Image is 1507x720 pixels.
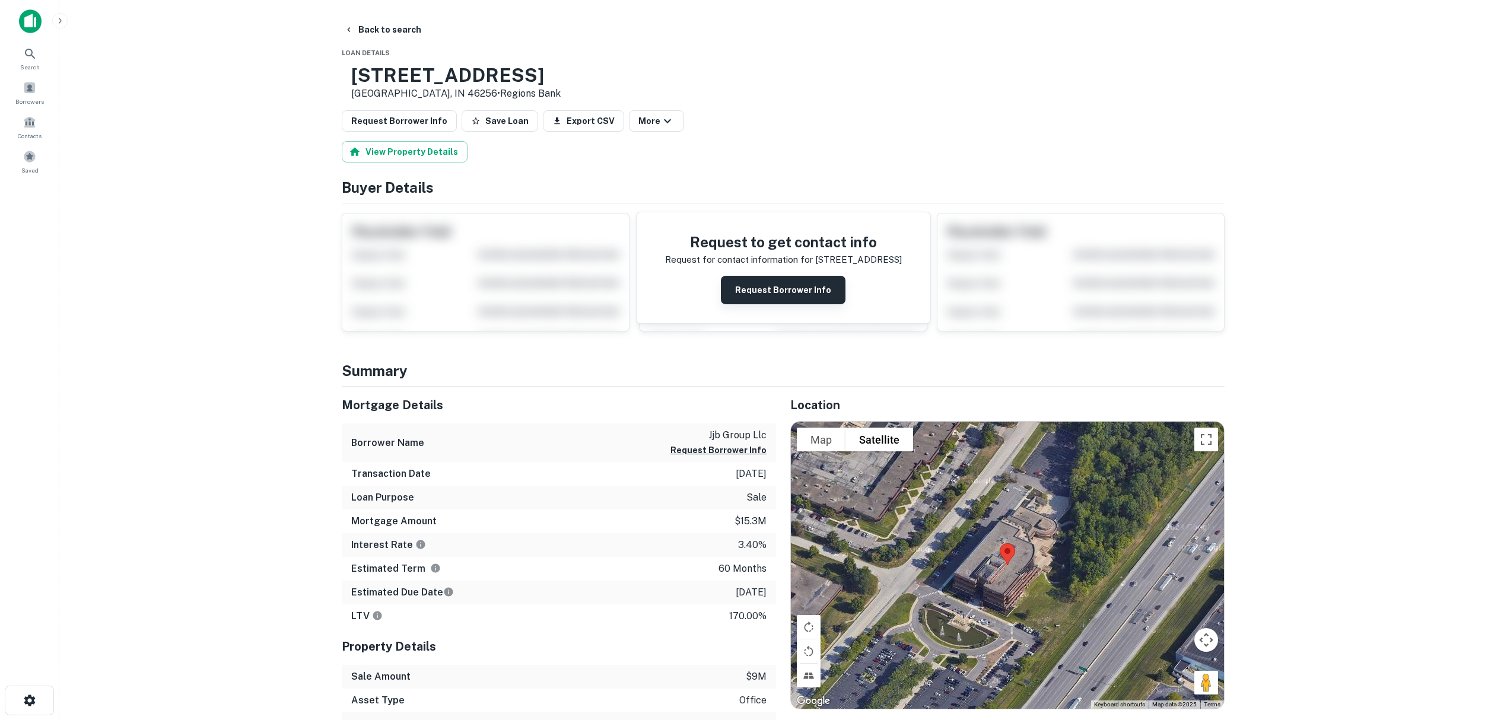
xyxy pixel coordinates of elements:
svg: Term is based on a standard schedule for this type of loan. [430,563,441,574]
button: Request Borrower Info [342,110,457,132]
a: Open this area in Google Maps (opens a new window) [794,693,833,709]
p: [GEOGRAPHIC_DATA], IN 46256 • [351,87,561,101]
a: Contacts [4,111,56,143]
h5: Property Details [342,638,776,655]
img: capitalize-icon.png [19,9,42,33]
button: Drag Pegman onto the map to open Street View [1194,671,1218,694]
button: View Property Details [342,141,468,163]
svg: Estimate is based on a standard schedule for this type of loan. [443,587,454,597]
iframe: Chat Widget [1448,625,1507,682]
span: Map data ©2025 [1152,701,1197,708]
h5: Mortgage Details [342,396,776,414]
button: Toggle fullscreen view [1194,428,1218,451]
h6: Borrower Name [351,436,424,450]
svg: The interest rates displayed on the website are for informational purposes only and may be report... [415,539,426,550]
img: Google [794,693,833,709]
a: Borrowers [4,77,56,109]
button: Tilt map [797,664,821,687]
span: Borrowers [15,97,44,106]
p: $9m [746,670,767,684]
button: Rotate map counterclockwise [797,639,821,663]
a: Regions Bank [500,88,561,99]
button: Save Loan [462,110,538,132]
button: Back to search [339,19,426,40]
p: 170.00% [729,609,767,623]
a: Terms (opens in new tab) [1204,701,1220,708]
p: office [739,693,767,708]
h6: Sale Amount [351,670,411,684]
h3: [STREET_ADDRESS] [351,64,561,87]
p: $15.3m [735,514,767,528]
h4: Buyer Details [342,177,1225,198]
p: sale [746,490,767,505]
h6: Loan Purpose [351,490,414,505]
h6: Interest Rate [351,538,426,552]
p: [DATE] [736,467,767,481]
p: [STREET_ADDRESS] [815,253,902,267]
h6: Asset Type [351,693,405,708]
button: Map camera controls [1194,628,1218,652]
p: jjb group llc [670,428,767,442]
h6: Estimated Term [351,562,441,576]
button: Keyboard shortcuts [1094,700,1145,709]
a: Search [4,42,56,74]
span: Loan Details [342,49,390,56]
span: Contacts [18,131,42,141]
svg: LTVs displayed on the website are for informational purposes only and may be reported incorrectly... [372,610,383,621]
p: [DATE] [736,585,767,600]
h6: LTV [351,609,383,623]
a: Saved [4,145,56,177]
button: Request Borrower Info [670,443,767,457]
button: More [629,110,684,132]
span: Saved [21,165,39,175]
p: 3.40% [738,538,767,552]
button: Rotate map clockwise [797,615,821,639]
button: Request Borrower Info [721,276,845,304]
button: Show street map [797,428,845,451]
h6: Mortgage Amount [351,514,437,528]
p: Request for contact information for [665,253,813,267]
p: 60 months [718,562,767,576]
h6: Estimated Due Date [351,585,454,600]
button: Export CSV [543,110,624,132]
h6: Transaction Date [351,467,431,481]
span: Search [20,62,40,72]
h4: Request to get contact info [665,231,902,253]
button: Show satellite imagery [845,428,913,451]
h4: Summary [342,360,1225,381]
h5: Location [790,396,1225,414]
